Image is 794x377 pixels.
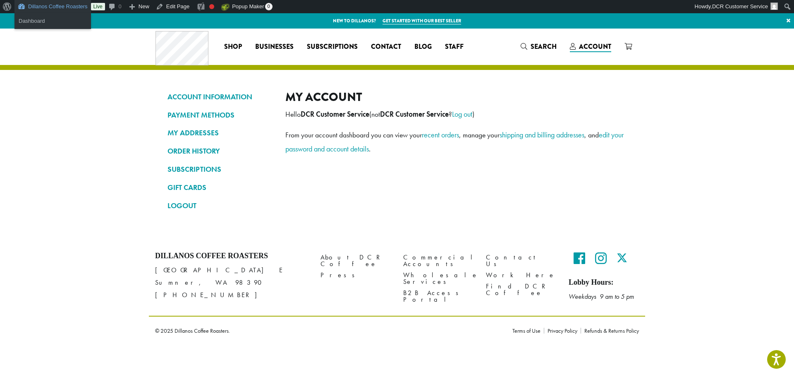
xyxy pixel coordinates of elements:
[452,109,472,119] a: Log out
[500,130,584,139] a: shipping and billing addresses
[414,42,432,52] span: Blog
[403,270,474,288] a: Wholesale Services
[486,270,556,281] a: Work Here
[438,40,470,53] a: Staff
[514,40,563,53] a: Search
[91,3,105,10] a: Live
[167,199,273,213] a: LOGOUT
[320,270,391,281] a: Press
[422,130,459,139] a: recent orders
[14,16,91,26] a: Dashboard
[167,108,273,122] a: PAYMENT METHODS
[581,328,639,334] a: Refunds & Returns Policy
[167,90,273,104] a: ACCOUNT INFORMATION
[209,4,214,9] div: Focus keyphrase not set
[320,252,391,269] a: About DCR Coffee
[285,107,627,121] p: Hello (not ? )
[380,110,449,119] strong: DCR Customer Service
[307,42,358,52] span: Subscriptions
[285,128,627,156] p: From your account dashboard you can view your , manage your , and .
[569,292,634,301] em: Weekdays 9 am to 5 pm
[512,328,544,334] a: Terms of Use
[544,328,581,334] a: Privacy Policy
[371,42,401,52] span: Contact
[569,278,639,287] h5: Lobby Hours:
[218,40,249,53] a: Shop
[155,328,500,334] p: © 2025 Dillanos Coffee Roasters.
[167,144,273,158] a: ORDER HISTORY
[285,90,627,104] h2: My account
[155,264,308,301] p: [GEOGRAPHIC_DATA] E Sumner, WA 98390 [PHONE_NUMBER]
[486,281,556,299] a: Find DCR Coffee
[167,162,273,176] a: SUBSCRIPTIONS
[445,42,464,52] span: Staff
[14,13,91,29] ul: Dillanos Coffee Roasters
[712,3,768,10] span: DCR Customer Service
[301,110,369,119] strong: DCR Customer Service
[224,42,242,52] span: Shop
[383,17,461,24] a: Get started with our best seller
[167,180,273,195] a: GIFT CARDS
[783,13,794,28] a: ×
[486,252,556,269] a: Contact Us
[403,252,474,269] a: Commercial Accounts
[265,3,273,10] span: 0
[531,42,557,51] span: Search
[167,90,273,219] nav: Account pages
[255,42,294,52] span: Businesses
[167,126,273,140] a: MY ADDRESSES
[403,288,474,305] a: B2B Access Portal
[579,42,611,51] span: Account
[155,252,308,261] h4: Dillanos Coffee Roasters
